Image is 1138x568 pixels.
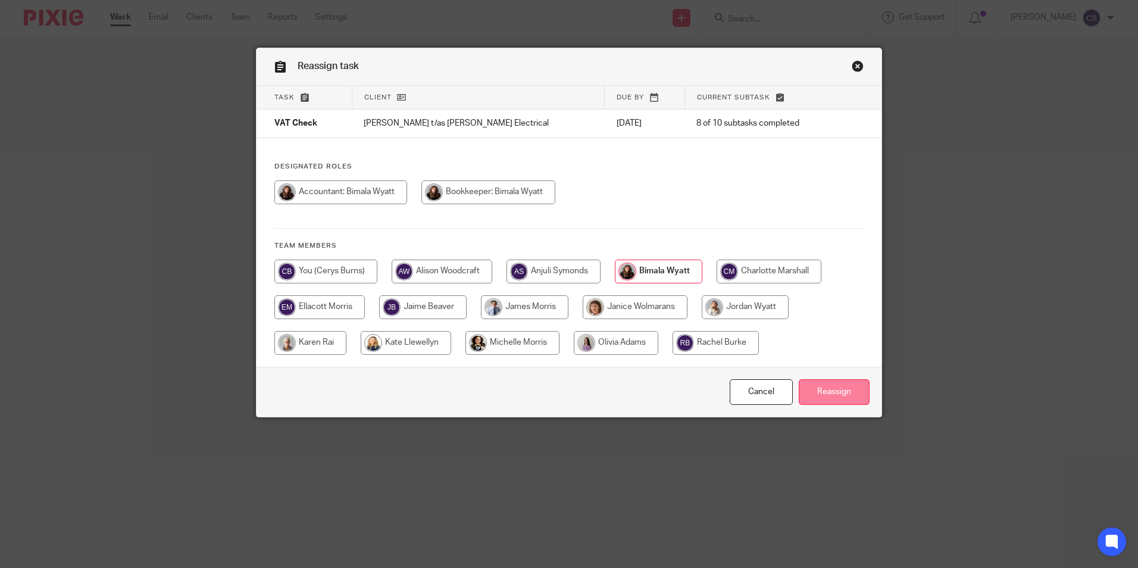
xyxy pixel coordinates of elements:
[617,94,644,101] span: Due by
[274,94,295,101] span: Task
[364,117,593,129] p: [PERSON_NAME] t/as [PERSON_NAME] Electrical
[684,110,838,138] td: 8 of 10 subtasks completed
[697,94,770,101] span: Current subtask
[617,117,673,129] p: [DATE]
[799,379,870,405] input: Reassign
[274,241,864,251] h4: Team members
[274,162,864,171] h4: Designated Roles
[274,120,317,128] span: VAT Check
[364,94,392,101] span: Client
[730,379,793,405] a: Close this dialog window
[852,60,864,76] a: Close this dialog window
[298,61,359,71] span: Reassign task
